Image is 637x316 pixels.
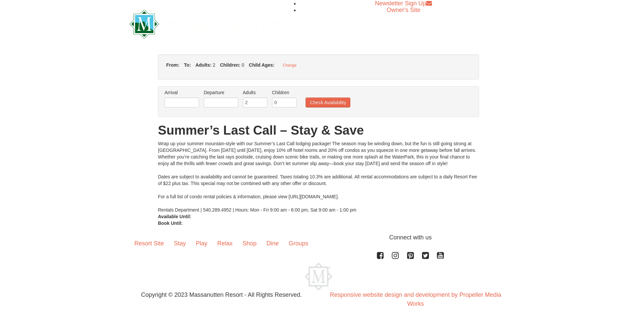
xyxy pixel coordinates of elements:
strong: Child Ages: [249,62,274,68]
strong: To: [184,62,191,68]
a: Groups [284,233,313,254]
a: Stay [169,233,191,254]
div: Wrap up your summer mountain-style with our Summer’s Last Call lodging package! The season may be... [158,140,479,213]
label: Children [272,89,297,96]
label: Arrival [165,89,199,96]
strong: From: [166,62,179,68]
p: Copyright © 2023 Massanutten Resort - All Rights Reserved. [124,290,318,299]
a: Play [191,233,212,254]
a: Dine [261,233,284,254]
h1: Summer’s Last Call – Stay & Save [158,124,479,137]
img: Massanutten Resort Logo [129,10,281,38]
img: Massanutten Resort Logo [305,263,332,290]
a: Resort Site [129,233,169,254]
strong: Adults: [195,62,211,68]
button: Check Availability [306,97,350,107]
strong: Available Until: [158,214,191,219]
a: Owner's Site [387,7,420,13]
a: Relax [212,233,238,254]
p: Connect with us [129,233,508,242]
label: Adults [243,89,267,96]
a: Massanutten Resort [129,15,281,31]
label: Departure [204,89,238,96]
span: 2 [213,62,215,68]
a: Shop [238,233,261,254]
strong: Children: [220,62,240,68]
span: 0 [242,62,244,68]
a: Responsive website design and development by Propeller Media Works [330,291,501,307]
strong: Book Until: [158,221,183,226]
button: Change [279,61,300,70]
